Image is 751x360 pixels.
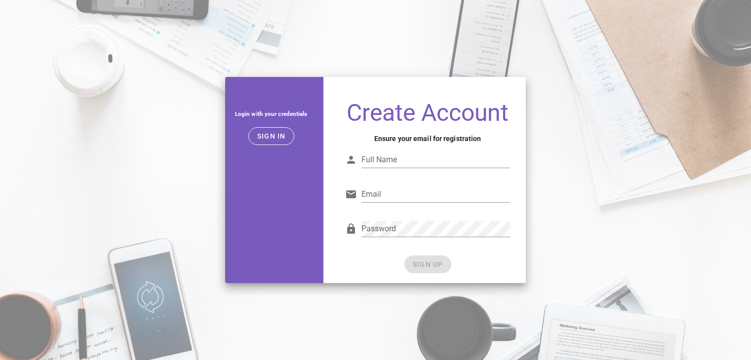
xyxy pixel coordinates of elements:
[233,108,310,119] h5: Login with your credentials
[345,133,511,144] h4: Ensure your email for registration
[345,101,511,125] h1: Create Account
[257,132,286,140] span: Sign in
[700,296,747,343] iframe: Tidio Chat
[248,127,294,145] button: Sign in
